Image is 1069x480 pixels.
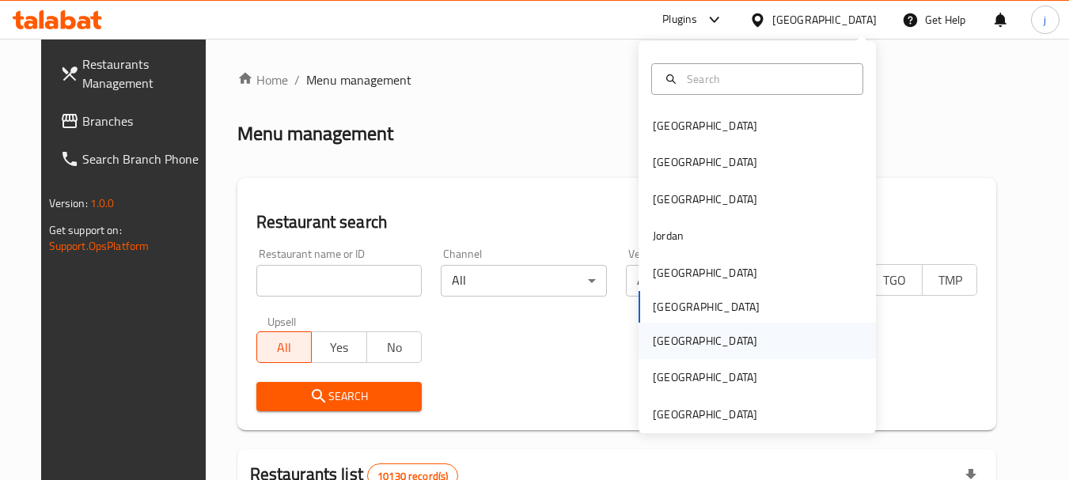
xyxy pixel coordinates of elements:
span: Version: [49,193,88,214]
button: Yes [311,331,367,363]
label: Upsell [267,316,297,327]
span: No [373,336,416,359]
div: [GEOGRAPHIC_DATA] [653,264,757,282]
button: Search [256,382,423,411]
input: Search [680,70,853,88]
span: Yes [318,336,361,359]
span: Restaurants Management [82,55,207,93]
div: [GEOGRAPHIC_DATA] [653,117,757,134]
span: Search Branch Phone [82,149,207,168]
li: / [294,70,300,89]
div: [GEOGRAPHIC_DATA] [653,153,757,171]
span: TGO [874,269,916,292]
span: 1.0.0 [90,193,115,214]
button: TMP [922,264,978,296]
div: All [626,265,792,297]
button: No [366,331,423,363]
button: TGO [866,264,923,296]
span: Branches [82,111,207,130]
input: Search for restaurant name or ID.. [256,265,423,297]
nav: breadcrumb [237,70,997,89]
div: [GEOGRAPHIC_DATA] [653,369,757,386]
span: Menu management [306,70,411,89]
div: Jordan [653,227,684,244]
h2: Restaurant search [256,210,978,234]
div: [GEOGRAPHIC_DATA] [772,11,877,28]
a: Search Branch Phone [47,140,220,178]
a: Restaurants Management [47,45,220,102]
span: All [263,336,306,359]
div: [GEOGRAPHIC_DATA] [653,332,757,350]
div: [GEOGRAPHIC_DATA] [653,191,757,208]
span: Get support on: [49,220,122,240]
div: All [441,265,607,297]
div: [GEOGRAPHIC_DATA] [653,406,757,423]
a: Support.OpsPlatform [49,236,150,256]
span: j [1044,11,1046,28]
a: Home [237,70,288,89]
span: Search [269,387,410,406]
button: All [256,331,313,363]
span: TMP [929,269,972,292]
h2: Menu management [237,121,393,146]
a: Branches [47,102,220,140]
div: Plugins [662,10,697,29]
